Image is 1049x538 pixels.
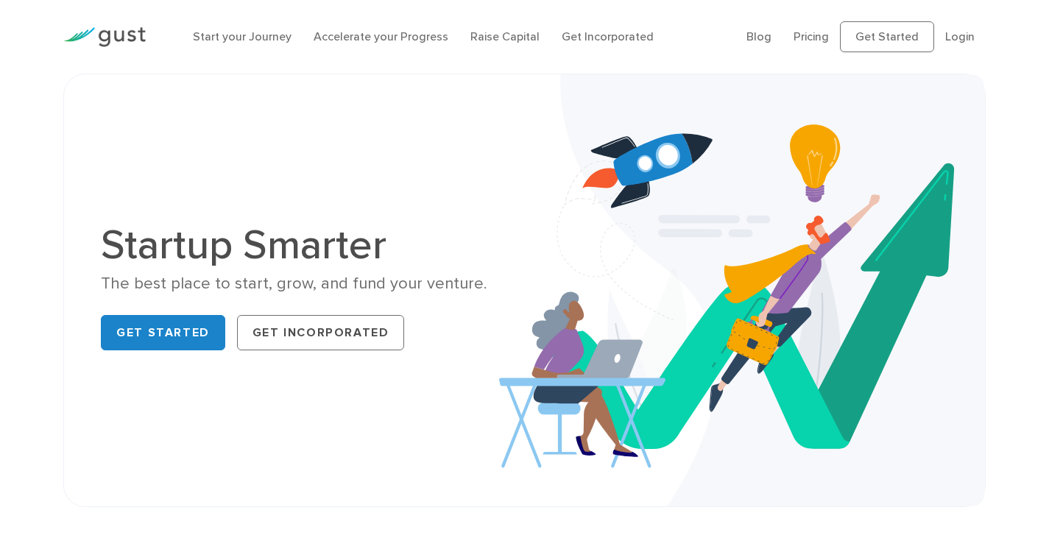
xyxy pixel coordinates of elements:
[840,21,934,52] a: Get Started
[193,29,292,43] a: Start your Journey
[499,74,985,506] img: Startup Smarter Hero
[101,273,513,294] div: The best place to start, grow, and fund your venture.
[746,29,771,43] a: Blog
[470,29,540,43] a: Raise Capital
[101,224,513,266] h1: Startup Smarter
[562,29,654,43] a: Get Incorporated
[794,29,829,43] a: Pricing
[101,315,225,350] a: Get Started
[237,315,405,350] a: Get Incorporated
[63,27,146,47] img: Gust Logo
[314,29,448,43] a: Accelerate your Progress
[945,29,975,43] a: Login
